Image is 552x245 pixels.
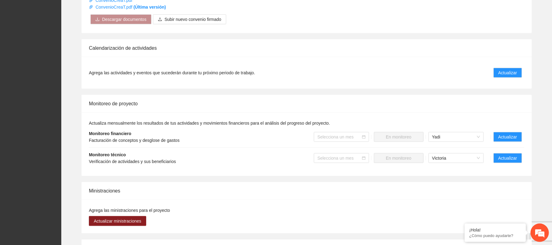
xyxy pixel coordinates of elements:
span: Actualizar [498,69,517,76]
p: ¿Cómo puedo ayudarte? [469,233,521,238]
span: Descargar documentos [102,16,147,23]
div: ¡Hola! [469,227,521,232]
button: Actualizar [493,68,522,78]
button: uploadSubir nuevo convenio firmado [153,14,226,24]
span: uploadSubir nuevo convenio firmado [153,17,226,22]
div: Calendarización de actividades [89,39,524,57]
button: Actualizar [493,153,522,163]
strong: Monitoreo técnico [89,152,126,157]
span: Subir nuevo convenio firmado [165,16,221,23]
a: Actualizar ministraciones [89,219,146,224]
span: Actualiza mensualmente los resultados de tus actividades y movimientos financieros para el anális... [89,121,330,126]
div: Ministraciones [89,182,524,200]
span: Yadi [432,132,480,142]
span: upload [158,17,162,22]
span: Actualizar [498,155,517,161]
span: Agrega las ministraciones para el proyecto [89,208,170,213]
span: download [95,17,100,22]
span: Estamos en línea. [36,82,85,144]
span: Facturación de conceptos y desglose de gastos [89,138,180,143]
button: Actualizar ministraciones [89,216,146,226]
span: paper-clip [89,5,93,9]
strong: (Última versión) [134,5,166,10]
textarea: Escriba su mensaje y pulse “Intro” [3,168,117,189]
span: Verificación de actividades y sus beneficiarios [89,159,176,164]
div: Minimizar ventana de chat en vivo [101,3,115,18]
div: Chatee con nosotros ahora [32,31,103,39]
span: Victoria [432,154,480,163]
button: Actualizar [493,132,522,142]
button: downloadDescargar documentos [90,14,151,24]
span: Actualizar [498,134,517,140]
span: Actualizar ministraciones [94,218,141,224]
strong: Monitoreo financiero [89,131,131,136]
span: calendar [362,135,366,139]
span: calendar [362,156,366,160]
a: ConvenioCreaT.pdf [89,5,166,10]
span: Agrega las actividades y eventos que sucederán durante tu próximo periodo de trabajo. [89,69,255,76]
div: Monitoreo de proyecto [89,95,524,112]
